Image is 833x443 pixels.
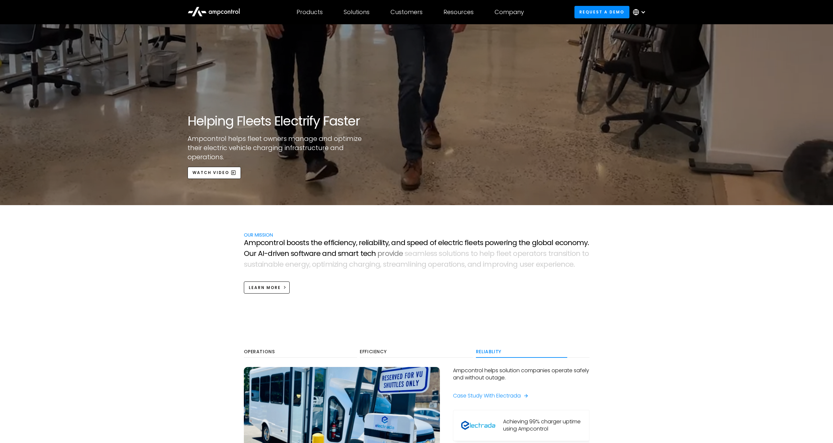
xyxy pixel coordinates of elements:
span: o [442,249,446,258]
div: Company [495,9,524,16]
span: l [498,249,500,258]
span: c [261,239,264,247]
span: a [369,239,373,247]
span: e [318,239,322,247]
div: Solutions [344,9,370,16]
span: i [555,260,556,269]
span: c [448,239,452,247]
span: o [295,239,299,247]
span: l [379,239,381,247]
span: d [268,249,272,258]
span: s [430,249,434,258]
span: a [444,260,448,269]
span: e [324,239,328,247]
span: e [484,249,488,258]
span: o [563,239,568,247]
span: O [244,249,249,258]
span: s [461,260,464,269]
span: o [473,249,478,258]
span: a [268,260,273,269]
span: r [362,260,365,269]
div: Achieving 99% charger uptime using Ampcontrol [503,418,581,433]
span: i [416,260,417,269]
span: i [451,260,452,269]
span: n [472,260,477,269]
span: a [412,249,417,258]
span: l [488,249,490,258]
span: w [303,249,309,258]
span: f [328,239,330,247]
span: a [358,260,362,269]
span: i [570,249,571,258]
span: t [356,249,358,258]
span: e [527,260,532,269]
span: m [341,249,349,258]
span: f [299,249,301,258]
span: u [247,260,252,269]
span: a [322,249,327,258]
span: m [484,260,492,269]
span: l [278,260,279,269]
span: s [291,249,294,258]
span: t [452,239,455,247]
span: r [455,239,458,247]
span: s [244,260,247,269]
span: x [540,260,543,269]
span: r [441,260,444,269]
span: m [576,239,584,247]
span: e [522,249,526,258]
span: n [263,260,268,269]
span: a [529,249,534,258]
span: i [337,260,338,269]
span: s [338,249,341,258]
span: n [289,260,294,269]
span: r [504,239,506,247]
span: s [524,260,527,269]
span: n [284,249,289,258]
span: p [256,239,261,247]
span: r [382,249,385,258]
span: p [543,260,548,269]
span: m [325,260,333,269]
span: o [499,260,503,269]
span: i [455,249,457,258]
span: i [393,249,394,258]
span: v [389,249,393,258]
span: a [391,239,396,247]
span: t [567,249,570,258]
span: f [331,239,333,247]
span: e [391,260,396,269]
span: m [400,260,408,269]
span: d [401,239,405,247]
span: s [480,239,483,247]
span: r [526,249,529,258]
span: t [518,239,521,247]
span: , [309,260,310,269]
span: o [571,249,576,258]
span: e [473,239,477,247]
span: , [465,260,466,269]
span: e [361,239,366,247]
span: s [383,260,386,269]
span: s [299,239,303,247]
span: t [471,249,473,258]
span: o [291,239,295,247]
span: c [334,239,338,247]
span: o [279,239,283,247]
span: s [306,239,309,247]
span: e [279,260,283,269]
span: r [540,249,543,258]
span: e [316,249,320,258]
span: s [563,249,566,258]
span: g [422,260,426,269]
span: n [417,260,422,269]
span: h [353,260,358,269]
div: Efficiency [360,349,473,355]
span: i [507,260,508,269]
span: e [468,239,473,247]
span: o [457,249,461,258]
span: i [323,260,325,269]
span: . [588,239,589,247]
span: i [506,239,508,247]
span: u [249,249,254,258]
